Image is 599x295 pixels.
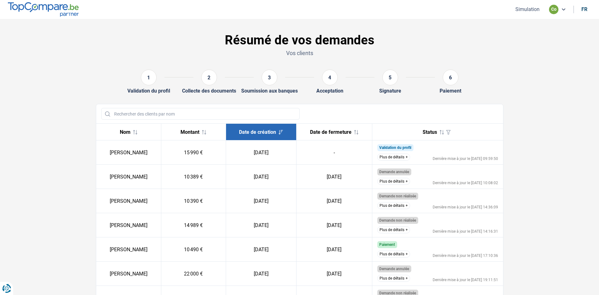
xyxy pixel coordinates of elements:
td: [PERSON_NAME] [96,262,161,286]
img: TopCompare.be [8,2,79,16]
span: Demande annulée [379,267,409,271]
div: Acceptation [316,88,343,94]
td: [DATE] [296,262,372,286]
span: Date de fermeture [310,129,352,135]
div: Dernière mise à jour le [DATE] 09:59:50 [433,157,498,161]
div: Dernière mise à jour le [DATE] 17:10:36 [433,254,498,258]
td: [PERSON_NAME] [96,213,161,237]
td: [DATE] [226,237,296,262]
span: Demande annulée [379,170,409,174]
td: 10 490 € [161,237,226,262]
span: Date de création [239,129,276,135]
td: [DATE] [296,213,372,237]
div: Paiement [440,88,461,94]
div: 5 [382,70,398,85]
span: Nom [120,129,130,135]
td: [PERSON_NAME] [96,165,161,189]
span: Validation du profil [379,145,411,150]
td: [DATE] [296,237,372,262]
span: Montant [180,129,199,135]
td: 10 390 € [161,189,226,213]
div: Signature [379,88,401,94]
td: 10 389 € [161,165,226,189]
div: Validation du profil [127,88,170,94]
button: Plus de détails [377,154,410,161]
div: 4 [322,70,338,85]
div: Dernière mise à jour le [DATE] 14:36:09 [433,205,498,209]
button: Simulation [513,6,541,13]
button: Plus de détails [377,178,410,185]
p: Vos clients [96,49,503,57]
td: 14 989 € [161,213,226,237]
div: 2 [201,70,217,85]
td: - [296,140,372,165]
div: 1 [141,70,157,85]
span: Status [423,129,437,135]
div: co [549,5,558,14]
td: [DATE] [226,165,296,189]
td: [DATE] [226,189,296,213]
td: 22 000 € [161,262,226,286]
td: [PERSON_NAME] [96,237,161,262]
span: Demande non réalisée [379,194,416,198]
td: [DATE] [296,189,372,213]
div: Dernière mise à jour le [DATE] 10:08:02 [433,181,498,185]
td: [PERSON_NAME] [96,189,161,213]
button: Plus de détails [377,202,410,209]
span: Demande non réalisée [379,218,416,223]
div: 3 [262,70,277,85]
button: Plus de détails [377,226,410,233]
td: [DATE] [226,213,296,237]
td: [DATE] [296,165,372,189]
div: Dernière mise à jour le [DATE] 14:16:31 [433,230,498,233]
td: [DATE] [226,262,296,286]
div: Collecte des documents [182,88,236,94]
button: Plus de détails [377,275,410,282]
div: Dernière mise à jour le [DATE] 19:11:51 [433,278,498,282]
div: Soumission aux banques [241,88,298,94]
td: 15 990 € [161,140,226,165]
td: [PERSON_NAME] [96,140,161,165]
span: Paiement [379,242,395,247]
td: [DATE] [226,140,296,165]
h1: Résumé de vos demandes [96,33,503,48]
div: 6 [443,70,458,85]
button: Plus de détails [377,251,410,258]
input: Rechercher des clients par nom [101,108,300,120]
div: fr [581,6,587,12]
